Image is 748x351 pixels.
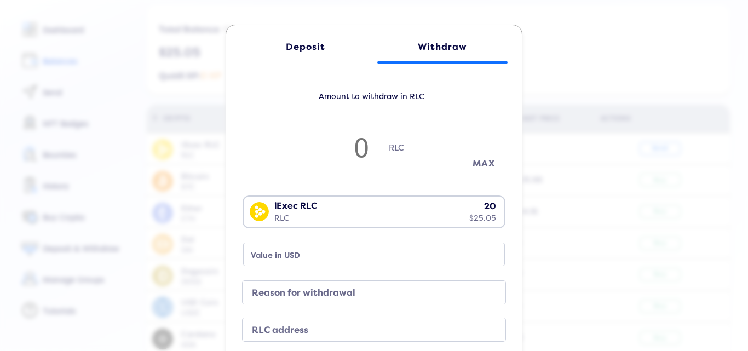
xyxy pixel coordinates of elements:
[469,200,496,212] div: 20
[247,285,484,301] label: Reason for withdrawal
[456,154,511,172] button: MAX
[245,227,498,240] input: Search for option
[243,195,505,228] div: Search for option
[389,143,415,182] span: RLC
[250,202,269,221] img: RLC
[469,212,496,223] div: $25.05
[274,212,317,223] div: RLC
[388,42,497,52] div: Withdraw
[240,88,503,116] h5: Amount to withdraw in RLC
[334,129,389,165] input: 0
[251,42,360,52] div: Deposit
[274,200,317,212] div: iExec RLC
[243,243,505,266] input: none
[377,31,508,64] a: Withdraw
[247,323,484,338] label: RLC address
[240,31,371,64] a: Deposit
